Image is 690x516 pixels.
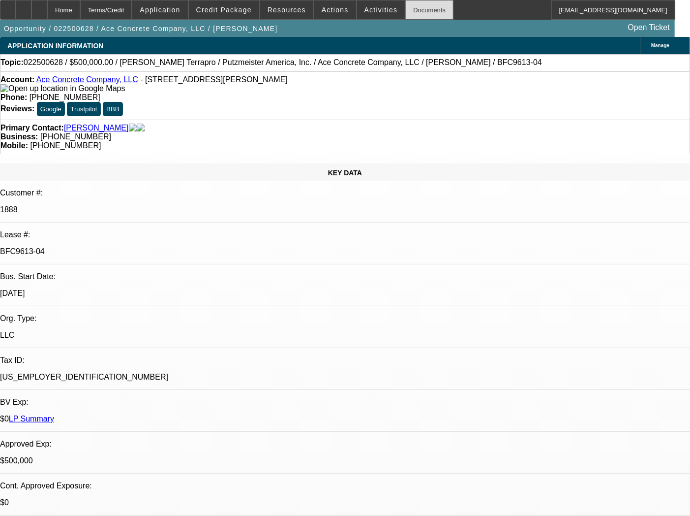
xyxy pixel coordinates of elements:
[36,75,138,84] a: Ace Concrete Company, LLC
[328,169,362,177] span: KEY DATA
[0,124,64,132] strong: Primary Contact:
[30,93,100,101] span: [PHONE_NUMBER]
[24,58,542,67] span: 022500628 / $500,000.00 / [PERSON_NAME] Terrapro / Putzmeister America, Inc. / Ace Concrete Compa...
[9,415,54,423] a: LP Summary
[0,132,38,141] strong: Business:
[140,75,288,84] span: - [STREET_ADDRESS][PERSON_NAME]
[314,0,356,19] button: Actions
[364,6,398,14] span: Activities
[140,6,180,14] span: Application
[132,0,187,19] button: Application
[0,104,34,113] strong: Reviews:
[129,124,137,132] img: facebook-icon.png
[0,75,34,84] strong: Account:
[0,84,125,93] a: View Google Maps
[40,132,111,141] span: [PHONE_NUMBER]
[67,102,100,116] button: Trustpilot
[137,124,145,132] img: linkedin-icon.png
[7,42,103,50] span: APPLICATION INFORMATION
[357,0,405,19] button: Activities
[624,19,674,36] a: Open Ticket
[651,43,669,48] span: Manage
[64,124,129,132] a: [PERSON_NAME]
[0,58,24,67] strong: Topic:
[189,0,259,19] button: Credit Package
[0,93,27,101] strong: Phone:
[196,6,252,14] span: Credit Package
[268,6,306,14] span: Resources
[0,141,28,150] strong: Mobile:
[4,25,278,32] span: Opportunity / 022500628 / Ace Concrete Company, LLC / [PERSON_NAME]
[30,141,101,150] span: [PHONE_NUMBER]
[0,84,125,93] img: Open up location in Google Maps
[103,102,123,116] button: BBB
[322,6,349,14] span: Actions
[37,102,65,116] button: Google
[260,0,313,19] button: Resources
